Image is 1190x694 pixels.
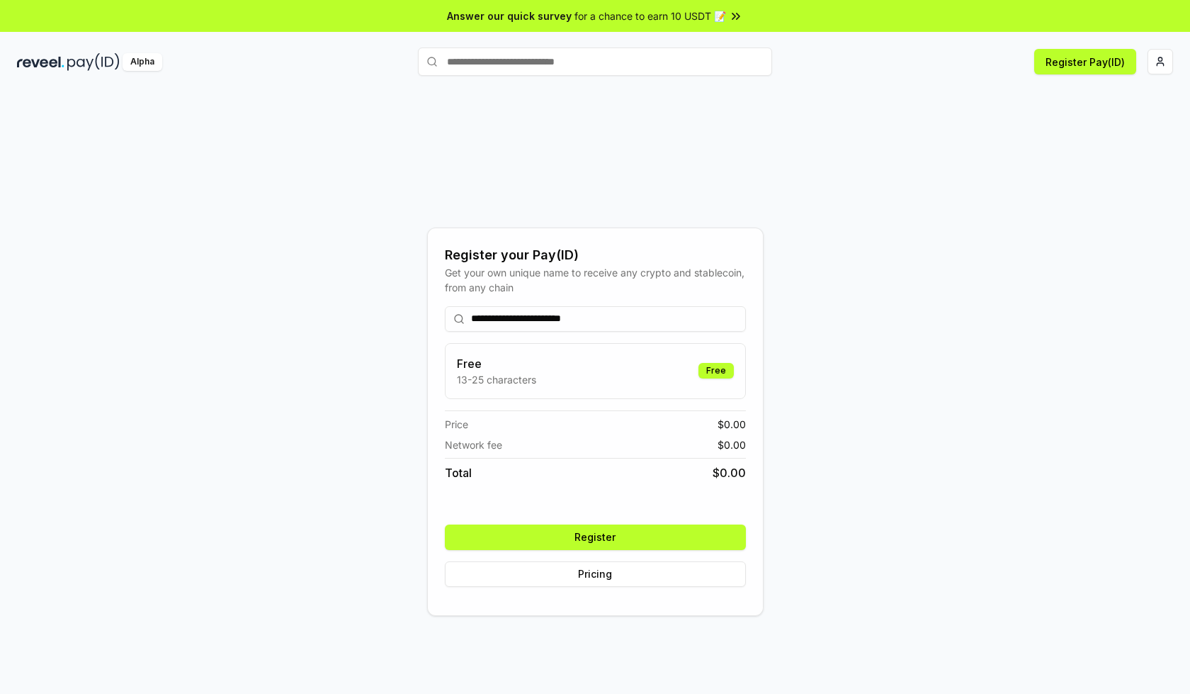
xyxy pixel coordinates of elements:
span: $ 0.00 [718,417,746,432]
div: Get your own unique name to receive any crypto and stablecoin, from any chain [445,265,746,295]
span: for a chance to earn 10 USDT 📝 [574,9,726,23]
div: Register your Pay(ID) [445,245,746,265]
span: Total [445,464,472,481]
img: reveel_dark [17,53,64,71]
p: 13-25 characters [457,372,536,387]
span: $ 0.00 [713,464,746,481]
div: Alpha [123,53,162,71]
span: Network fee [445,437,502,452]
button: Pricing [445,561,746,587]
div: Free [698,363,734,379]
img: pay_id [67,53,120,71]
span: Price [445,417,468,432]
button: Register [445,525,746,550]
span: $ 0.00 [718,437,746,452]
span: Answer our quick survey [447,9,572,23]
h3: Free [457,355,536,372]
button: Register Pay(ID) [1034,49,1136,74]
